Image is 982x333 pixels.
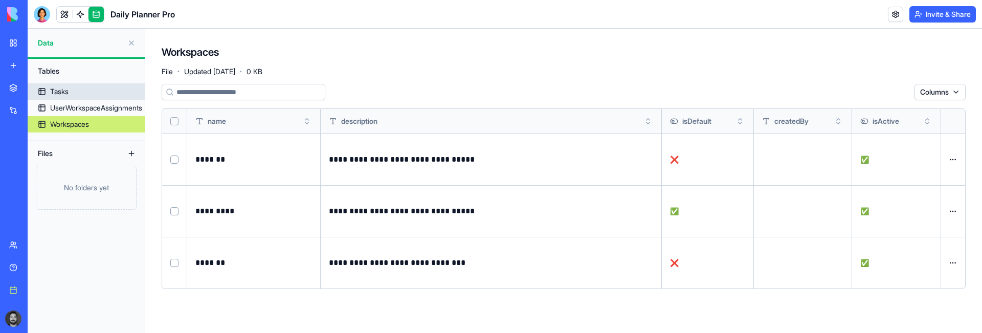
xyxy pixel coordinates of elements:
span: ✅ [860,155,869,164]
span: isActive [873,116,899,126]
span: · [239,63,242,80]
button: Select all [170,117,178,125]
span: · [177,63,180,80]
span: Data [38,38,123,48]
a: No folders yet [28,166,145,210]
div: Files [33,145,115,162]
span: 0 KB [247,66,262,77]
button: Select row [170,156,178,164]
a: Tasks [28,83,145,100]
a: Workspaces [28,116,145,132]
button: Invite & Share [909,6,976,23]
button: Toggle sort [302,116,312,126]
span: ❌ [670,155,679,164]
div: UserWorkspaceAssignments [50,103,142,113]
button: Toggle sort [643,116,653,126]
span: ✅ [860,258,869,267]
button: Select row [170,259,178,267]
button: Toggle sort [922,116,932,126]
span: name [208,116,226,126]
span: ✅ [670,207,679,215]
img: ACg8ocLgOF4bjOymJxKawdIdklYA68NjYQoKYxjRny7HkDiFQmphKnKP_Q=s96-c [5,310,21,327]
span: description [341,116,377,126]
span: File [162,66,173,77]
div: No folders yet [36,166,137,210]
span: createdBy [774,116,809,126]
a: UserWorkspaceAssignments [28,100,145,116]
span: Updated [DATE] [184,66,235,77]
h1: Daily Planner Pro [110,8,175,20]
span: ❌ [670,258,679,267]
h4: Workspaces [162,45,219,59]
span: ✅ [860,207,869,215]
div: Workspaces [50,119,89,129]
button: Columns [914,84,966,100]
button: Toggle sort [735,116,745,126]
button: Toggle sort [833,116,843,126]
div: Tasks [50,86,69,97]
span: isDefault [682,116,711,126]
div: Tables [33,63,140,79]
button: Select row [170,207,178,215]
img: logo [7,7,71,21]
